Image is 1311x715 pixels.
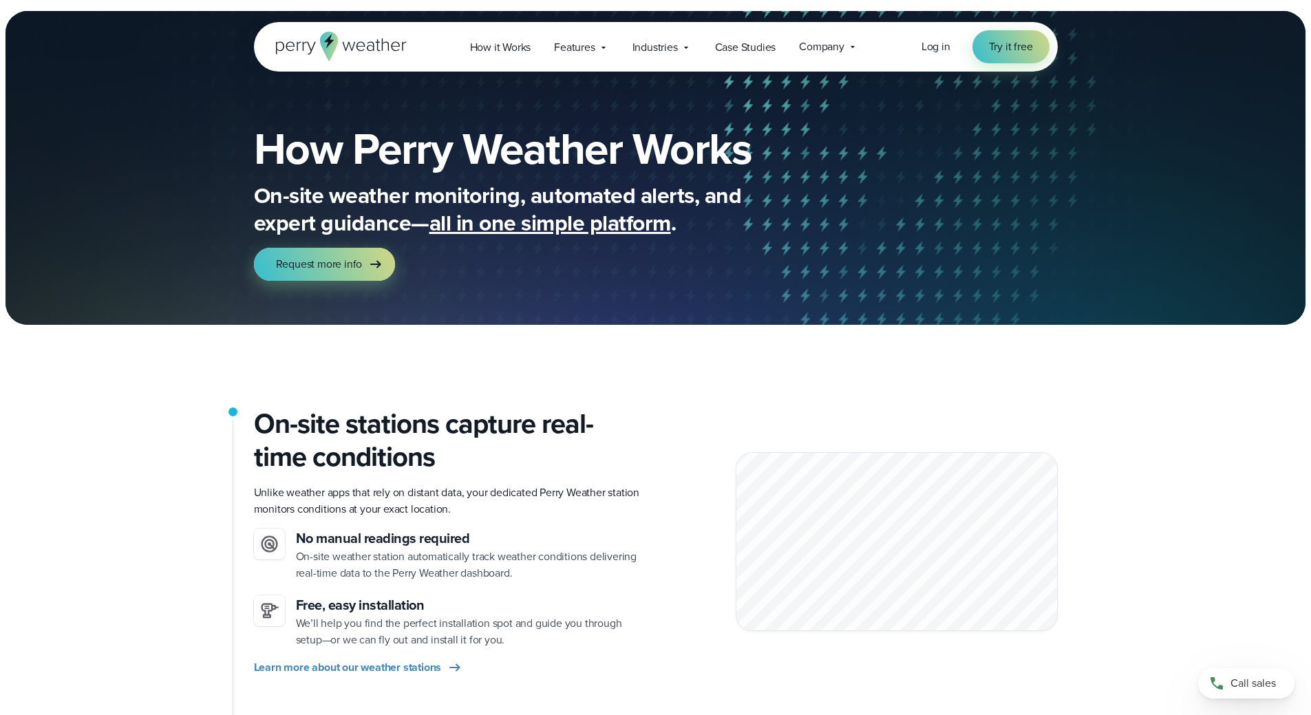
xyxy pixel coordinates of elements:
[470,39,531,56] span: How it Works
[921,39,950,54] span: Log in
[254,248,396,281] a: Request more info
[799,39,844,55] span: Company
[715,39,776,56] span: Case Studies
[632,39,678,56] span: Industries
[429,206,671,239] span: all in one simple platform
[254,127,851,171] h1: How Perry Weather Works
[1230,675,1276,692] span: Call sales
[276,256,363,273] span: Request more info
[989,39,1033,55] span: Try it free
[254,659,464,676] a: Learn more about our weather stations
[458,33,543,61] a: How it Works
[1198,668,1294,698] a: Call sales
[254,484,645,517] p: Unlike weather apps that rely on distant data, your dedicated Perry Weather station monitors cond...
[703,33,788,61] a: Case Studies
[296,615,645,648] p: We’ll help you find the perfect installation spot and guide you through setup—or we can fly out a...
[296,595,645,615] h3: Free, easy installation
[921,39,950,55] a: Log in
[972,30,1049,63] a: Try it free
[296,529,645,548] h3: No manual readings required
[254,182,804,237] p: On-site weather monitoring, automated alerts, and expert guidance— .
[254,407,645,473] h2: On-site stations capture real-time conditions
[254,659,442,676] span: Learn more about our weather stations
[554,39,595,56] span: Features
[296,548,645,581] p: On-site weather station automatically track weather conditions delivering real-time data to the P...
